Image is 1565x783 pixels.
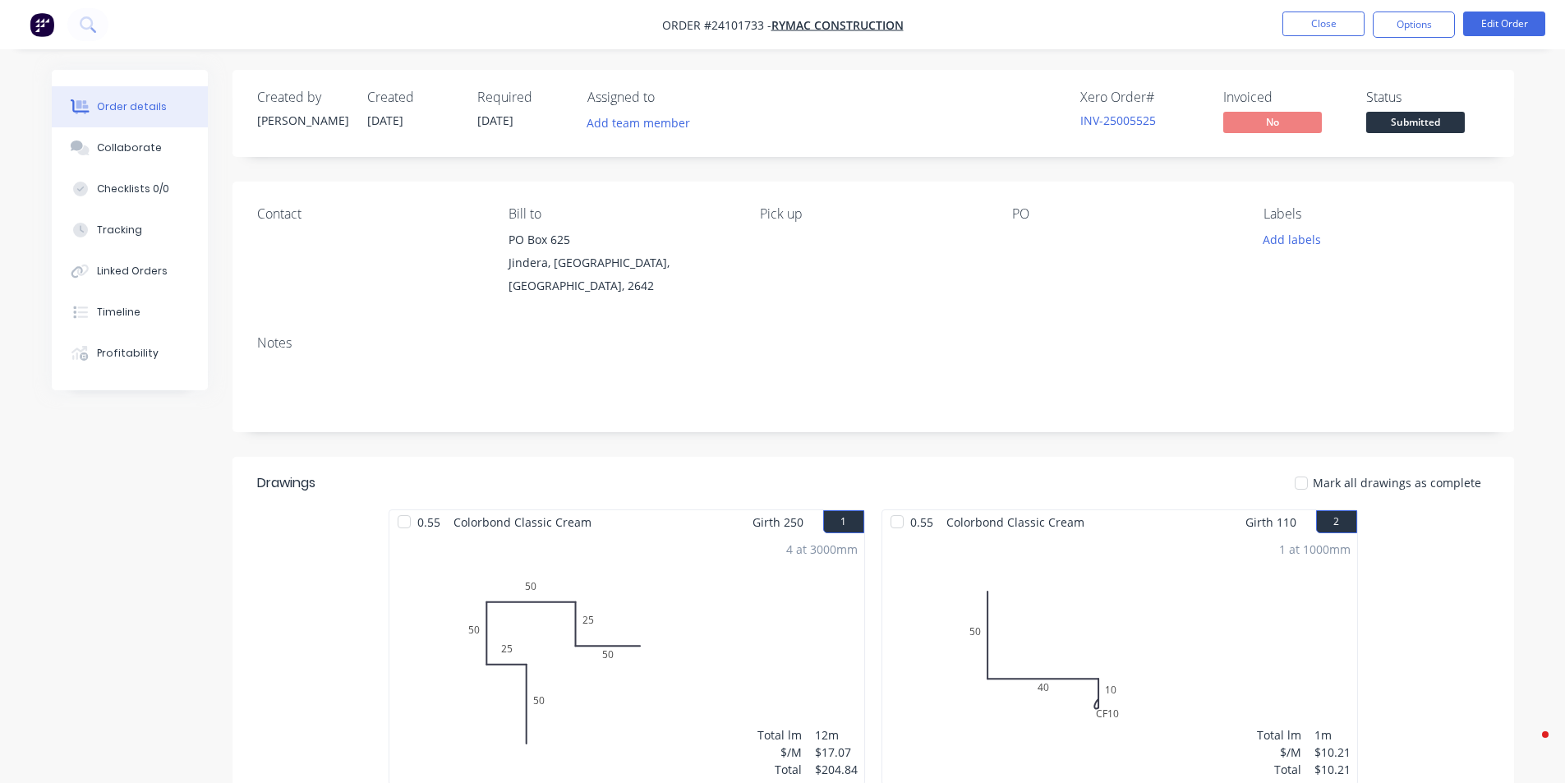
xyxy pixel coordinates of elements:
[1257,744,1301,761] div: $/M
[757,761,802,778] div: Total
[97,346,159,361] div: Profitability
[1314,726,1351,744] div: 1m
[97,140,162,155] div: Collaborate
[509,206,734,222] div: Bill to
[30,12,54,37] img: Factory
[509,251,734,297] div: Jindera, [GEOGRAPHIC_DATA], [GEOGRAPHIC_DATA], 2642
[52,292,208,333] button: Timeline
[786,541,858,558] div: 4 at 3000mm
[1223,112,1322,132] span: No
[662,17,771,33] span: Order #24101733 -
[1366,90,1489,105] div: Status
[477,90,568,105] div: Required
[757,744,802,761] div: $/M
[1463,12,1545,36] button: Edit Order
[367,90,458,105] div: Created
[1012,206,1237,222] div: PO
[940,510,1091,534] span: Colorbond Classic Cream
[587,112,699,134] button: Add team member
[447,510,598,534] span: Colorbond Classic Cream
[509,228,734,297] div: PO Box 625Jindera, [GEOGRAPHIC_DATA], [GEOGRAPHIC_DATA], 2642
[97,264,168,279] div: Linked Orders
[757,726,802,744] div: Total lm
[52,86,208,127] button: Order details
[815,726,858,744] div: 12m
[52,168,208,210] button: Checklists 0/0
[771,17,904,33] a: Rymac Construction
[1366,112,1465,136] button: Submitted
[52,210,208,251] button: Tracking
[509,228,734,251] div: PO Box 625
[753,510,803,534] span: Girth 250
[257,206,482,222] div: Contact
[52,127,208,168] button: Collaborate
[578,112,698,134] button: Add team member
[587,90,752,105] div: Assigned to
[1279,541,1351,558] div: 1 at 1000mm
[97,182,169,196] div: Checklists 0/0
[367,113,403,128] span: [DATE]
[97,223,142,237] div: Tracking
[1373,12,1455,38] button: Options
[815,744,858,761] div: $17.07
[257,335,1489,351] div: Notes
[760,206,985,222] div: Pick up
[1245,510,1296,534] span: Girth 110
[1223,90,1346,105] div: Invoiced
[1316,510,1357,533] button: 2
[1080,90,1204,105] div: Xero Order #
[1080,113,1156,128] a: INV-25005525
[1257,726,1301,744] div: Total lm
[1314,761,1351,778] div: $10.21
[815,761,858,778] div: $204.84
[257,473,315,493] div: Drawings
[1313,474,1481,491] span: Mark all drawings as complete
[1282,12,1365,36] button: Close
[52,333,208,374] button: Profitability
[97,99,167,114] div: Order details
[1254,228,1330,251] button: Add labels
[477,113,513,128] span: [DATE]
[411,510,447,534] span: 0.55
[823,510,864,533] button: 1
[52,251,208,292] button: Linked Orders
[257,90,348,105] div: Created by
[257,112,348,129] div: [PERSON_NAME]
[1257,761,1301,778] div: Total
[1509,727,1549,767] iframe: Intercom live chat
[1314,744,1351,761] div: $10.21
[1264,206,1489,222] div: Labels
[1366,112,1465,132] span: Submitted
[904,510,940,534] span: 0.55
[97,305,140,320] div: Timeline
